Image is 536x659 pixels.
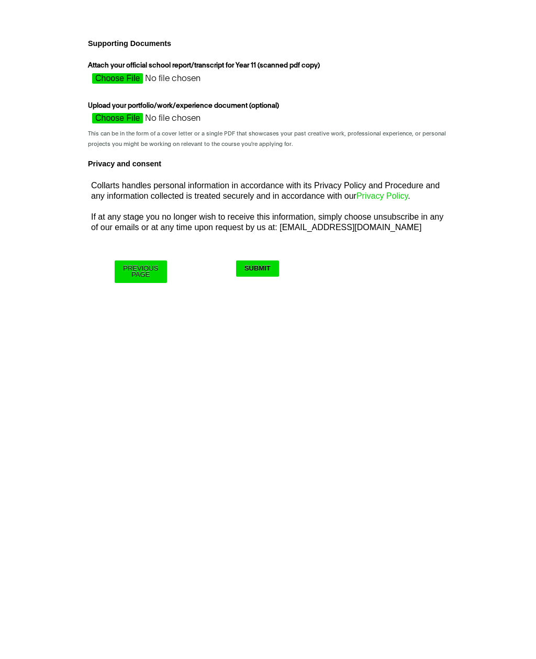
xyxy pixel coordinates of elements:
[91,212,443,232] span: If at any stage you no longer wish to receive this information, simply choose unsubscribe in any ...
[88,160,161,168] b: Privacy and consent
[88,131,446,146] span: This can be in the form of a cover letter or a single PDF that showcases your past creative work,...
[115,260,166,283] input: Previous Page
[88,73,274,89] input: Attach your official school report/transcript for Year 11 (scanned pdf copy)
[91,181,440,200] span: Collarts handles personal information in accordance with its Privacy Policy and Procedure and any...
[236,260,279,277] input: Submit
[88,113,274,129] input: Upload your portfolio/work/experience document (optional)
[356,191,408,200] a: Privacy Policy
[88,101,282,113] label: Upload your portfolio/work/experience document (optional)
[88,61,322,73] label: Attach your official school report/transcript for Year 11 (scanned pdf copy)
[84,36,452,51] h4: Supporting Documents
